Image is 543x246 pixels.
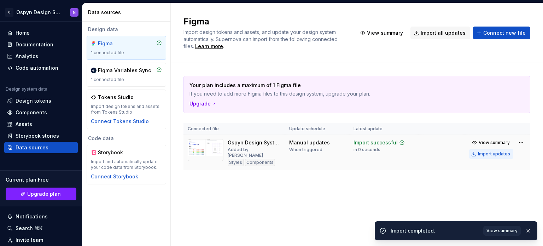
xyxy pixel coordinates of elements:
[285,123,349,135] th: Update schedule
[469,149,513,159] button: Import updates
[16,213,48,220] div: Notifications
[289,147,322,153] div: When triggered
[87,36,166,60] a: Figma1 connected file
[486,228,518,234] span: View summary
[349,123,419,135] th: Latest update
[228,147,281,158] div: Added by [PERSON_NAME]
[478,151,510,157] div: Import updates
[27,190,61,198] span: Upgrade plan
[91,50,162,56] div: 1 connected file
[194,44,224,49] span: .
[16,41,53,48] div: Documentation
[16,9,62,16] div: Ospyn Design System
[189,82,475,89] p: Your plan includes a maximum of 1 Figma file
[4,119,78,130] a: Assets
[4,142,78,153] a: Data sources
[4,27,78,39] a: Home
[228,159,244,166] div: Styles
[4,95,78,107] a: Design tokens
[16,109,47,116] div: Components
[91,173,138,180] button: Connect Storybook
[410,27,470,39] button: Import all updates
[16,121,32,128] div: Assets
[98,67,151,74] div: Figma Variables Sync
[16,144,48,151] div: Data sources
[4,234,78,246] a: Invite team
[189,90,475,97] p: If you need to add more Figma files to this design system, upgrade your plan.
[16,97,51,104] div: Design tokens
[87,26,166,33] div: Design data
[4,39,78,50] a: Documentation
[87,90,166,129] a: Tokens StudioImport design tokens and assets from Tokens StudioConnect Tokens Studio
[91,159,162,170] div: Import and automatically update your code data from Storybook.
[6,188,76,200] button: Upgrade plan
[4,51,78,62] a: Analytics
[483,226,521,236] button: View summary
[367,29,403,36] span: View summary
[183,16,348,27] h2: Figma
[391,227,479,234] div: Import completed.
[5,8,13,17] div: O
[4,107,78,118] a: Components
[189,100,217,107] button: Upgrade
[87,63,166,87] a: Figma Variables Sync1 connected file
[6,176,76,183] div: Current plan : Free
[4,62,78,74] a: Code automation
[91,118,149,125] button: Connect Tokens Studio
[479,140,510,145] span: View summary
[91,77,162,82] div: 1 connected file
[16,29,30,36] div: Home
[16,53,38,60] div: Analytics
[228,139,281,146] div: Ospyn Design System
[87,145,166,184] a: StorybookImport and automatically update your code data from Storybook.Connect Storybook
[91,104,162,115] div: Import design tokens and assets from Tokens Studio
[245,159,275,166] div: Components
[354,139,398,146] div: Import successful
[16,236,43,244] div: Invite team
[357,27,408,39] button: View summary
[16,225,42,232] div: Search ⌘K
[1,5,81,20] button: OOspyn Design SystemN
[4,130,78,142] a: Storybook stories
[6,86,47,92] div: Design system data
[473,27,530,39] button: Connect new file
[483,29,526,36] span: Connect new file
[16,132,59,139] div: Storybook stories
[73,10,76,15] div: N
[195,43,223,50] a: Learn more
[4,211,78,222] button: Notifications
[183,29,339,49] span: Import design tokens and assets, and update your design system automatically. Supernova can impor...
[98,94,134,101] div: Tokens Studio
[469,138,513,148] button: View summary
[16,64,58,71] div: Code automation
[98,40,132,47] div: Figma
[87,135,166,142] div: Code data
[421,29,466,36] span: Import all updates
[354,147,380,153] div: in 9 seconds
[98,149,132,156] div: Storybook
[4,223,78,234] button: Search ⌘K
[289,139,330,146] div: Manual updates
[88,9,168,16] div: Data sources
[183,123,285,135] th: Connected file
